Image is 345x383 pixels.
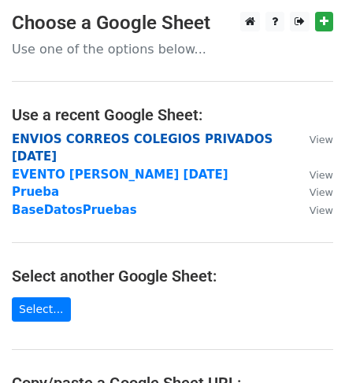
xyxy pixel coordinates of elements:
[310,134,333,145] small: View
[310,204,333,216] small: View
[294,185,333,199] a: View
[310,186,333,198] small: View
[12,41,333,57] p: Use one of the options below...
[12,185,59,199] a: Prueba
[294,168,333,182] a: View
[12,267,333,285] h4: Select another Google Sheet:
[12,203,137,217] a: BaseDatosPruebas
[12,132,273,164] a: ENVIOS CORREOS COLEGIOS PRIVADOS [DATE]
[266,308,345,383] div: Widget de chat
[12,12,333,35] h3: Choose a Google Sheet
[294,132,333,146] a: View
[12,168,228,182] a: EVENTO [PERSON_NAME] [DATE]
[310,169,333,181] small: View
[12,297,71,322] a: Select...
[266,308,345,383] iframe: Chat Widget
[294,203,333,217] a: View
[12,105,333,124] h4: Use a recent Google Sheet:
